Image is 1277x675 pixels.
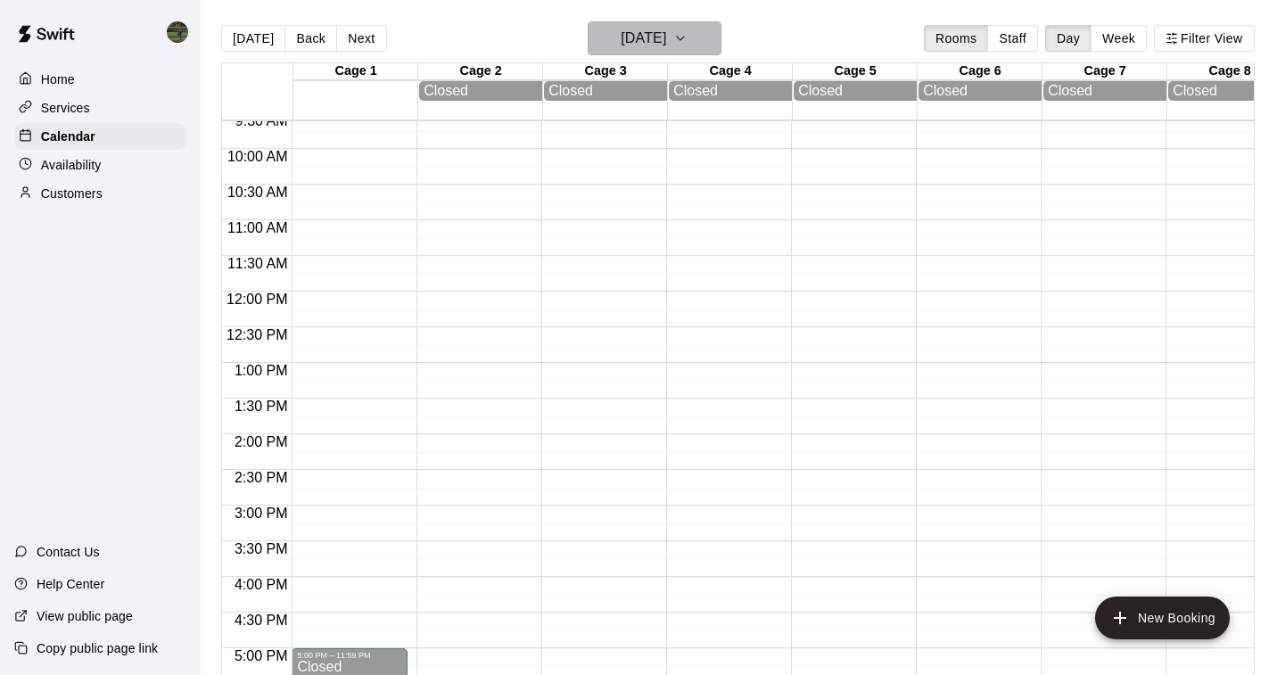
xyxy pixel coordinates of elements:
[1042,63,1167,80] div: Cage 7
[621,26,666,51] h6: [DATE]
[543,63,668,80] div: Cage 3
[230,613,292,628] span: 4:30 PM
[1091,25,1147,52] button: Week
[221,25,285,52] button: [DATE]
[424,83,538,99] div: Closed
[41,185,103,202] p: Customers
[41,99,90,117] p: Services
[230,541,292,556] span: 3:30 PM
[223,185,292,200] span: 10:30 AM
[223,256,292,271] span: 11:30 AM
[37,607,133,625] p: View public page
[1045,25,1092,52] button: Day
[293,63,418,80] div: Cage 1
[918,63,1042,80] div: Cage 6
[1048,83,1162,99] div: Closed
[41,128,95,145] p: Calendar
[284,25,337,52] button: Back
[793,63,918,80] div: Cage 5
[222,327,292,342] span: 12:30 PM
[987,25,1038,52] button: Staff
[588,21,721,55] button: [DATE]
[668,63,793,80] div: Cage 4
[924,25,988,52] button: Rooms
[231,113,292,128] span: 9:30 AM
[41,156,102,174] p: Availability
[230,363,292,378] span: 1:00 PM
[230,648,292,663] span: 5:00 PM
[167,21,188,43] img: Britt Yount
[14,152,186,178] a: Availability
[798,83,912,99] div: Closed
[923,83,1037,99] div: Closed
[14,66,186,93] a: Home
[230,470,292,485] span: 2:30 PM
[223,149,292,164] span: 10:00 AM
[37,575,104,593] p: Help Center
[37,543,100,561] p: Contact Us
[41,70,75,88] p: Home
[223,220,292,235] span: 11:00 AM
[230,434,292,449] span: 2:00 PM
[14,95,186,121] a: Services
[230,506,292,521] span: 3:00 PM
[230,577,292,592] span: 4:00 PM
[673,83,787,99] div: Closed
[222,292,292,307] span: 12:00 PM
[37,639,158,657] p: Copy public page link
[1154,25,1254,52] button: Filter View
[14,180,186,207] a: Customers
[418,63,543,80] div: Cage 2
[230,399,292,414] span: 1:30 PM
[297,651,402,660] div: 5:00 PM – 11:59 PM
[1095,597,1230,639] button: add
[548,83,663,99] div: Closed
[14,123,186,150] a: Calendar
[336,25,386,52] button: Next
[163,14,201,50] div: Britt Yount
